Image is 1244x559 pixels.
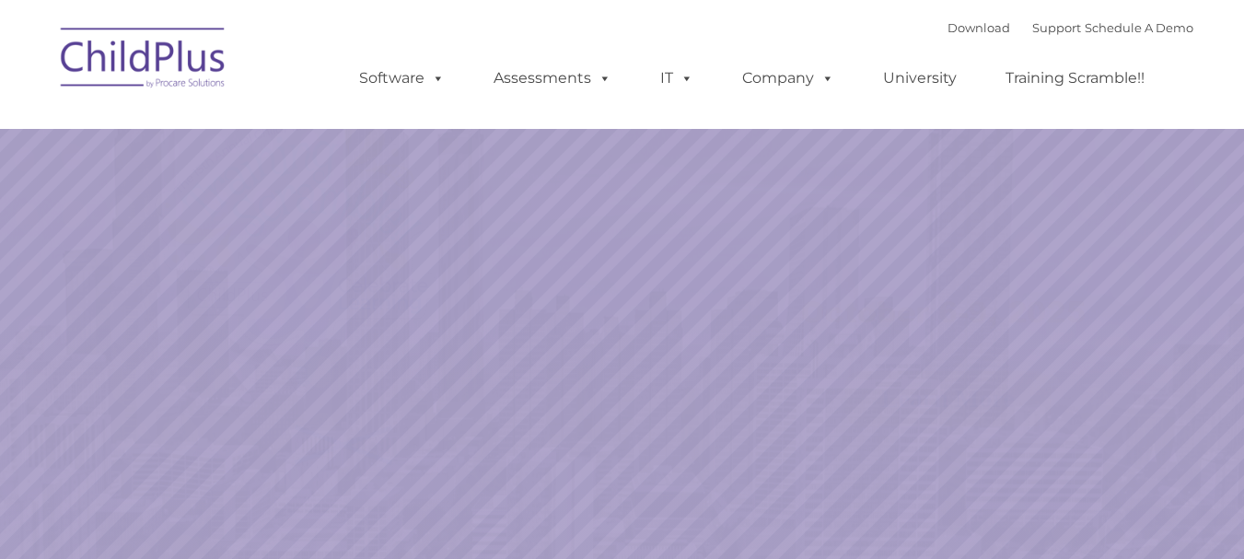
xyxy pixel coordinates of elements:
a: Learn More [845,371,1051,426]
a: Support [1032,20,1081,35]
font: | [948,20,1193,35]
a: Software [341,60,463,97]
a: University [865,60,975,97]
a: IT [642,60,712,97]
a: Training Scramble!! [987,60,1163,97]
a: Schedule A Demo [1085,20,1193,35]
img: ChildPlus by Procare Solutions [52,15,236,107]
a: Company [724,60,853,97]
a: Assessments [475,60,630,97]
a: Download [948,20,1010,35]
